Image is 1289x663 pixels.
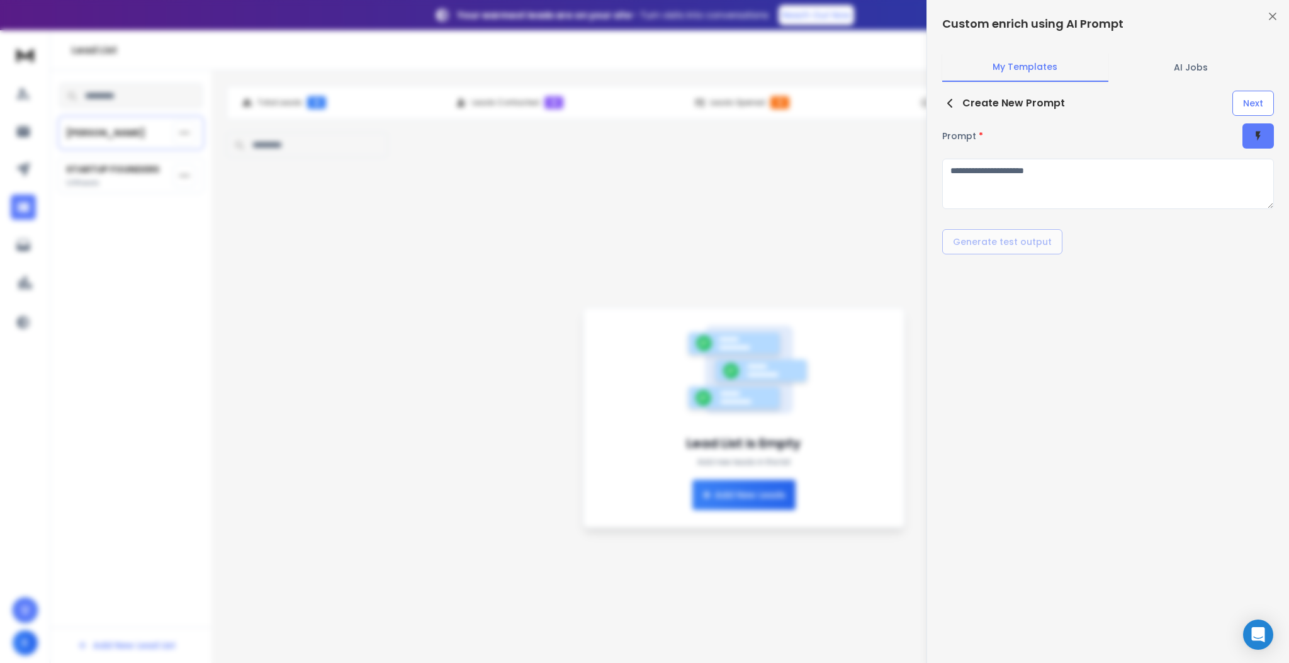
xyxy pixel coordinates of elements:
[942,15,1123,33] h1: Custom enrich using AI Prompt
[1108,54,1275,81] button: AI Jobs
[942,53,1108,82] button: My Templates
[962,96,1065,111] h1: Create New Prompt
[942,132,983,140] label: Prompt
[1243,620,1273,650] div: Open Intercom Messenger
[1232,91,1274,116] p: Next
